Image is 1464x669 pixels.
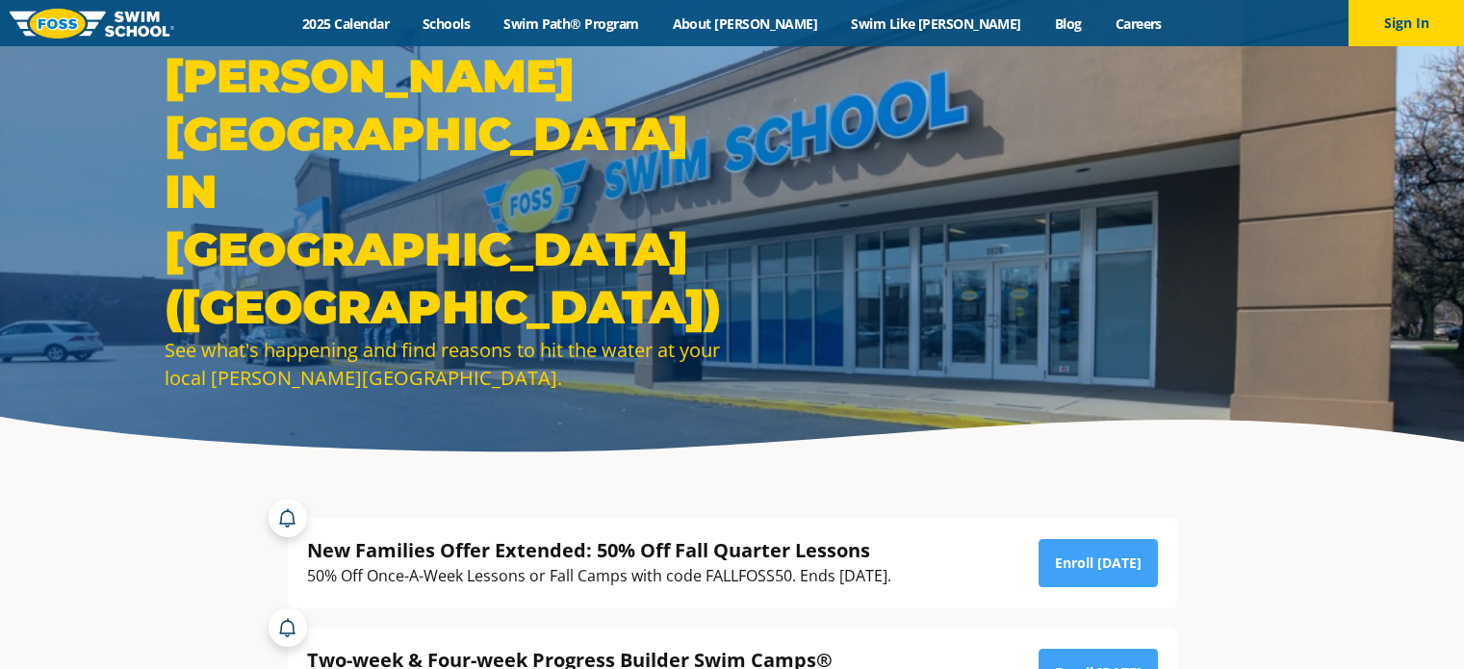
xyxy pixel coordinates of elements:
[655,14,835,33] a: About [PERSON_NAME]
[307,537,891,563] div: New Families Offer Extended: 50% Off Fall Quarter Lessons
[165,47,723,336] h1: [PERSON_NAME][GEOGRAPHIC_DATA] in [GEOGRAPHIC_DATA] ([GEOGRAPHIC_DATA])
[1098,14,1178,33] a: Careers
[165,336,723,392] div: See what's happening and find reasons to hit the water at your local [PERSON_NAME][GEOGRAPHIC_DATA].
[286,14,406,33] a: 2025 Calendar
[1039,539,1158,587] a: Enroll [DATE]
[835,14,1039,33] a: Swim Like [PERSON_NAME]
[307,563,891,589] div: 50% Off Once-A-Week Lessons or Fall Camps with code FALLFOSS50. Ends [DATE].
[1038,14,1098,33] a: Blog
[406,14,487,33] a: Schools
[487,14,655,33] a: Swim Path® Program
[10,9,174,39] img: FOSS Swim School Logo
